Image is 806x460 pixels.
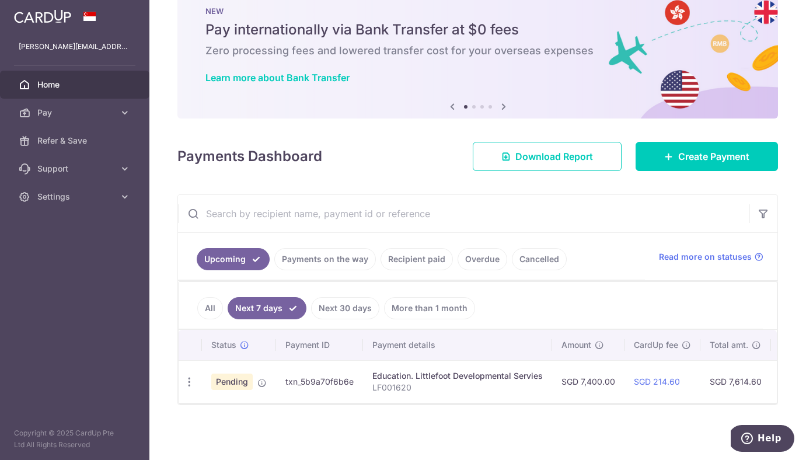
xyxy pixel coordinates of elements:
span: CardUp fee [634,339,678,351]
h4: Payments Dashboard [177,146,322,167]
th: Payment ID [276,330,363,360]
span: Home [37,79,114,90]
span: Support [37,163,114,175]
a: Upcoming [197,248,270,270]
a: More than 1 month [384,297,475,319]
span: Refer & Save [37,135,114,147]
a: Read more on statuses [659,251,763,263]
iframe: Opens a widget where you can find more information [731,425,794,454]
h6: Zero processing fees and lowered transfer cost for your overseas expenses [205,44,750,58]
a: Download Report [473,142,622,171]
span: Pending [211,374,253,390]
p: LF001620 [372,382,543,393]
span: Create Payment [678,149,749,163]
span: Total amt. [710,339,748,351]
a: Create Payment [636,142,778,171]
a: Payments on the way [274,248,376,270]
a: Next 7 days [228,297,306,319]
p: NEW [205,6,750,16]
h5: Pay internationally via Bank Transfer at $0 fees [205,20,750,39]
a: All [197,297,223,319]
span: Read more on statuses [659,251,752,263]
a: Overdue [458,248,507,270]
a: Next 30 days [311,297,379,319]
td: txn_5b9a70f6b6e [276,360,363,403]
span: Download Report [515,149,593,163]
div: Education. Littlefoot Developmental Servies [372,370,543,382]
th: Payment details [363,330,552,360]
img: CardUp [14,9,71,23]
td: SGD 7,400.00 [552,360,624,403]
a: Learn more about Bank Transfer [205,72,350,83]
a: SGD 214.60 [634,377,680,386]
span: Status [211,339,236,351]
input: Search by recipient name, payment id or reference [178,195,749,232]
span: Pay [37,107,114,119]
td: SGD 7,614.60 [700,360,771,403]
span: Settings [37,191,114,203]
span: Amount [561,339,591,351]
a: Cancelled [512,248,567,270]
p: [PERSON_NAME][EMAIL_ADDRESS][DOMAIN_NAME] [19,41,131,53]
a: Recipient paid [381,248,453,270]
